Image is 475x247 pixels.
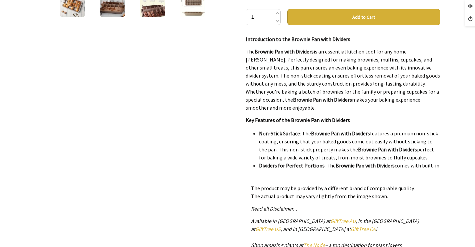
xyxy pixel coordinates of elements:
a: GiftTree CA [351,226,376,232]
strong: Dividers for Perfect Portions [259,162,325,169]
li: : The comes with built-in dividers that allow you to bake multiple individual portions at once. W... [259,161,440,194]
strong: Brownie Pan with Dividers [336,162,395,169]
a: GiftTree US [255,226,281,232]
strong: Brownie Pan with Dividers [358,146,417,153]
li: : The features a premium non-stick coating, ensuring that your baked goods come out easily withou... [259,129,440,161]
strong: Non-Stick Surface [259,130,300,137]
strong: Brownie Pan with Dividers [255,48,314,55]
p: The is an essential kitchen tool for any home [PERSON_NAME]. Perfectly designed for making browni... [246,47,440,112]
strong: Brownie Pan with Dividers [293,96,352,103]
a: GiftTree AU [330,218,356,224]
p: The product may be provided by a different brand of comparable quality. The actual product may va... [251,184,435,200]
strong: Key Features of the Brownie Pan with Dividers [246,117,350,123]
strong: Brownie Pan with Dividers [311,130,370,137]
a: Read all Disclaimer... [251,205,297,212]
button: Add to Cart [287,9,440,25]
strong: Introduction to the Brownie Pan with Dividers [246,36,350,42]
